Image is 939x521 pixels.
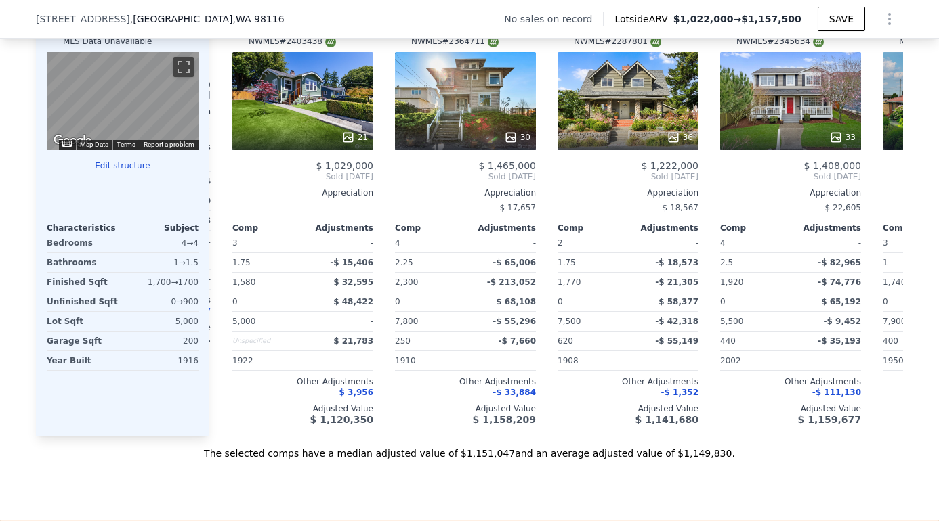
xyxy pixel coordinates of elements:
[558,277,581,287] span: 1,770
[558,253,625,272] div: 1.75
[232,253,300,272] div: 1.75
[395,187,536,198] div: Appreciation
[47,312,120,331] div: Lot Sqft
[173,57,194,77] button: Toggle fullscreen view
[736,36,824,47] div: NWMLS # 2345634
[883,277,906,287] span: 1,740
[125,253,199,272] div: 1 → 1.5
[232,277,255,287] span: 1,580
[47,233,120,252] div: Bedrooms
[497,203,536,212] span: -$ 17,657
[232,297,238,307] span: 0
[306,233,373,252] div: -
[876,5,903,32] button: Show Options
[791,223,861,233] div: Adjustments
[720,171,861,182] span: Sold [DATE]
[232,198,373,217] div: -
[574,36,661,47] div: NWMLS # 2287801
[883,238,888,248] span: 3
[478,160,536,171] span: $ 1,465,000
[62,141,72,147] button: Keyboard shortcuts
[125,312,199,331] div: 5,000
[628,223,698,233] div: Adjustments
[47,273,120,292] div: Finished Sqft
[804,160,861,171] span: $ 1,408,000
[47,160,199,171] button: Edit structure
[47,292,120,311] div: Unfinished Sqft
[468,233,536,252] div: -
[47,223,123,233] div: Characteristics
[333,297,373,307] span: $ 48,422
[50,132,95,150] img: Google
[720,238,726,248] span: 4
[631,351,698,370] div: -
[125,351,199,370] div: 1916
[232,238,238,248] span: 3
[125,273,199,292] div: 1,700 → 1700
[661,388,698,397] span: -$ 1,352
[558,317,581,326] span: 7,500
[667,131,693,144] div: 36
[249,36,336,47] div: NWMLS # 2403438
[488,37,499,47] img: NWMLS Logo
[232,171,373,182] span: Sold [DATE]
[303,223,373,233] div: Adjustments
[793,233,861,252] div: -
[232,351,300,370] div: 1922
[232,403,373,414] div: Adjusted Value
[232,332,300,350] div: Unspecified
[395,297,400,307] span: 0
[663,203,698,212] span: $ 18,567
[333,277,373,287] span: $ 32,595
[824,317,861,326] span: -$ 9,452
[631,233,698,252] div: -
[125,292,199,311] div: 0 → 900
[493,317,536,326] span: -$ 55,296
[720,187,861,198] div: Appreciation
[306,351,373,370] div: -
[493,388,536,397] span: -$ 33,884
[310,414,373,425] span: $ 1,120,350
[47,52,199,150] div: Map
[395,171,536,182] span: Sold [DATE]
[47,52,199,150] div: Street View
[325,37,336,47] img: NWMLS Logo
[741,14,801,24] span: $1,157,500
[504,12,603,26] div: No sales on record
[558,336,573,346] span: 620
[812,388,861,397] span: -$ 111,130
[330,258,373,267] span: -$ 15,406
[558,376,698,387] div: Other Adjustments
[123,223,199,233] div: Subject
[232,223,303,233] div: Comp
[395,253,463,272] div: 2.25
[341,131,368,144] div: 21
[673,14,734,24] span: $1,022,000
[641,160,698,171] span: $ 1,222,000
[673,12,801,26] span: →
[395,223,465,233] div: Comp
[63,36,152,47] div: MLS Data Unavailable
[720,223,791,233] div: Comp
[558,403,698,414] div: Adjusted Value
[473,414,536,425] span: $ 1,158,209
[818,258,861,267] span: -$ 82,965
[720,253,788,272] div: 2.5
[822,203,861,212] span: -$ 22,605
[720,317,743,326] span: 5,500
[798,414,861,425] span: $ 1,159,677
[829,131,856,144] div: 33
[125,233,199,252] div: 4 → 4
[558,187,698,198] div: Appreciation
[232,187,373,198] div: Appreciation
[47,351,120,370] div: Year Built
[614,12,673,26] span: Lotside ARV
[395,376,536,387] div: Other Adjustments
[144,141,194,148] a: Report a problem
[813,37,824,47] img: NWMLS Logo
[558,238,563,248] span: 2
[558,297,563,307] span: 0
[558,223,628,233] div: Comp
[395,403,536,414] div: Adjusted Value
[883,336,898,346] span: 400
